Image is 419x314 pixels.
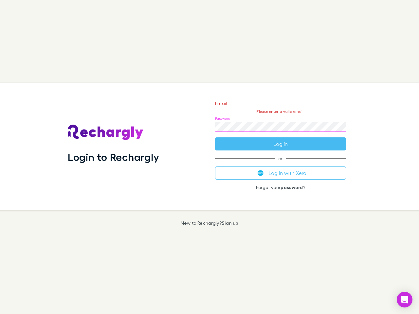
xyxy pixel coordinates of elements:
[222,220,238,226] a: Sign up
[68,151,159,163] h1: Login to Rechargly
[215,116,230,121] label: Password
[397,292,412,307] div: Open Intercom Messenger
[215,137,346,150] button: Log in
[68,125,144,140] img: Rechargly's Logo
[258,170,264,176] img: Xero's logo
[181,220,239,226] p: New to Rechargly?
[215,166,346,180] button: Log in with Xero
[281,184,303,190] a: password
[215,185,346,190] p: Forgot your ?
[215,109,346,114] p: Please enter a valid email.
